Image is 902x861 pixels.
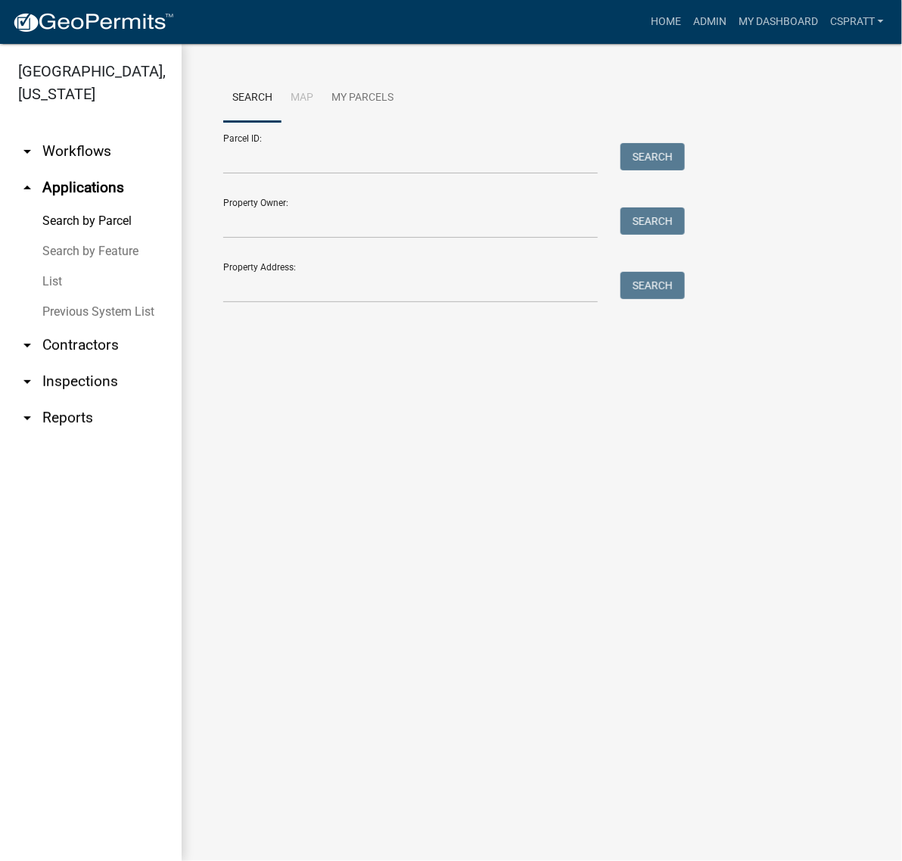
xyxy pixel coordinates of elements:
[621,207,685,235] button: Search
[621,272,685,299] button: Search
[732,8,824,36] a: My Dashboard
[18,373,36,391] i: arrow_drop_down
[322,74,403,123] a: My Parcels
[223,74,281,123] a: Search
[18,142,36,161] i: arrow_drop_down
[18,409,36,427] i: arrow_drop_down
[824,8,890,36] a: cspratt
[687,8,732,36] a: Admin
[18,336,36,354] i: arrow_drop_down
[18,179,36,197] i: arrow_drop_up
[645,8,687,36] a: Home
[621,143,685,170] button: Search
